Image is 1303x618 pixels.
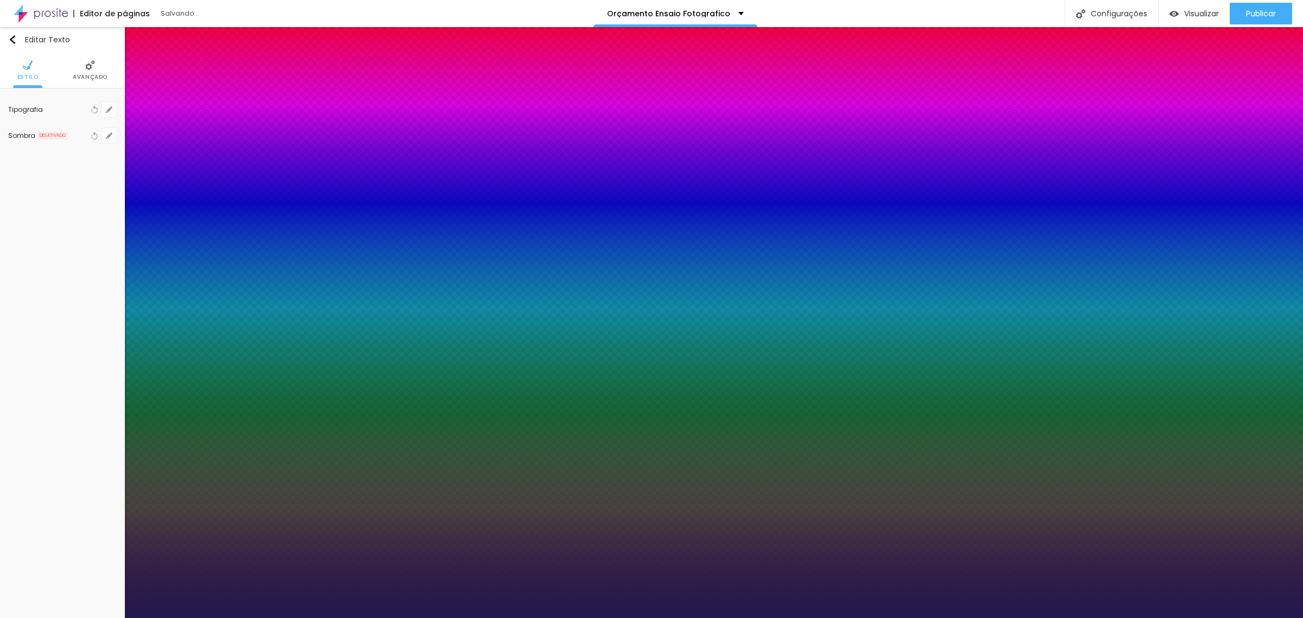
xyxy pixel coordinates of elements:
[73,74,107,80] span: Avançado
[1230,3,1292,24] button: Publicar
[17,74,39,80] span: Estilo
[23,60,33,70] img: Icone
[37,132,68,140] span: DESATIVADO
[8,35,17,44] img: Icone
[1169,9,1179,18] img: view-1.svg
[1159,3,1230,24] button: Visualizar
[8,106,88,113] div: Tipografia
[8,133,35,139] div: Sombra
[85,60,95,70] img: Icone
[607,10,730,17] p: Orçamento Ensaio Fotografico
[1184,9,1219,18] span: Visualizar
[8,35,70,44] div: Editar Texto
[1246,9,1276,18] span: Publicar
[1076,9,1085,18] img: Icone
[161,10,286,17] div: Salvando...
[73,10,150,17] div: Editor de páginas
